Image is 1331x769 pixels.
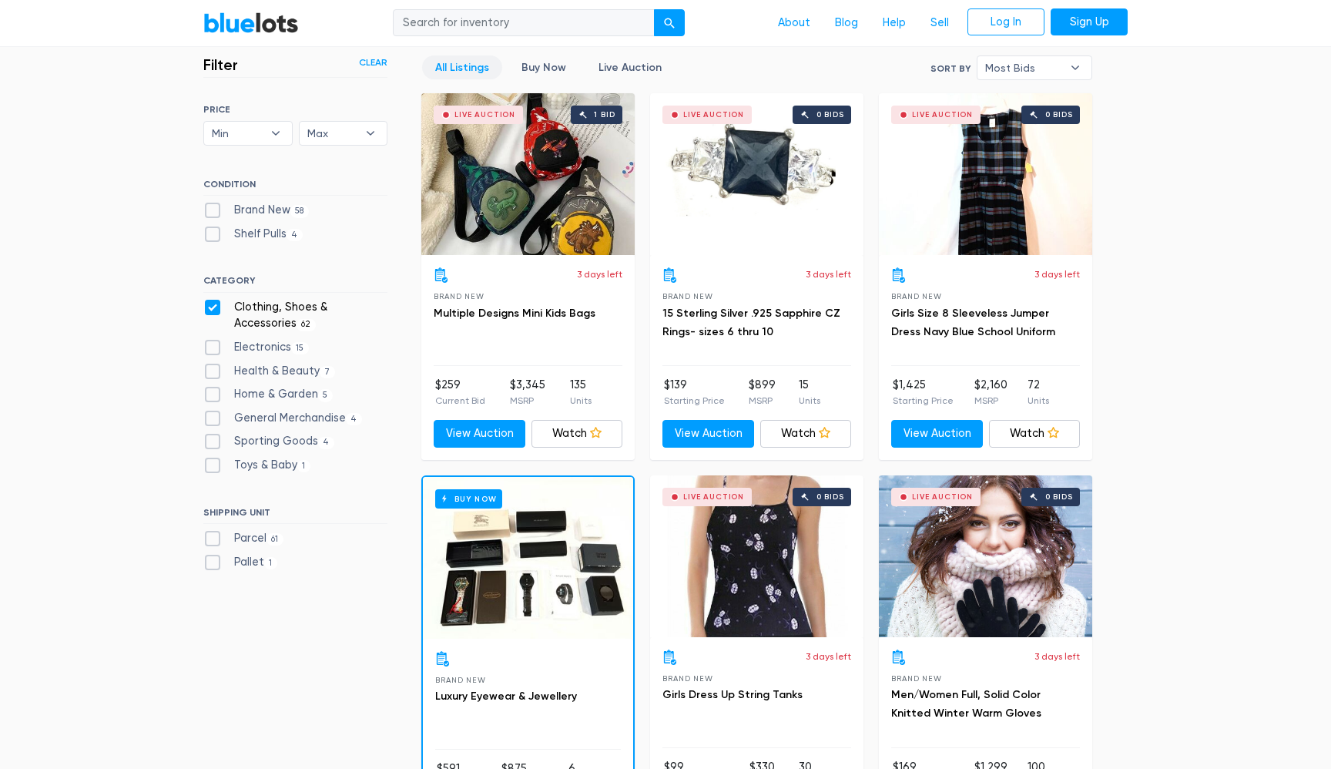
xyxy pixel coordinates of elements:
p: Units [1028,394,1049,408]
p: MSRP [749,394,776,408]
span: 1 [297,460,310,472]
div: Live Auction [912,493,973,501]
span: 62 [297,319,316,331]
p: MSRP [974,394,1007,408]
a: Girls Dress Up String Tanks [662,688,803,701]
a: Luxury Eyewear & Jewellery [435,690,577,703]
a: Buy Now [508,55,579,79]
a: Buy Now [423,477,633,639]
a: View Auction [434,420,525,448]
span: Brand New [435,676,485,684]
label: Toys & Baby [203,457,310,474]
input: Search for inventory [393,9,655,37]
a: View Auction [891,420,983,448]
li: $259 [435,377,485,408]
a: Live Auction 0 bids [650,93,863,255]
a: Multiple Designs Mini Kids Bags [434,307,595,320]
h6: CONDITION [203,179,387,196]
li: 15 [799,377,820,408]
li: $3,345 [510,377,545,408]
p: 3 days left [806,267,851,281]
a: Help [870,8,918,38]
label: Pallet [203,554,277,571]
div: 0 bids [816,111,844,119]
span: 58 [290,205,309,217]
a: All Listings [422,55,502,79]
h6: Buy Now [435,489,502,509]
a: Watch [989,420,1081,448]
a: Live Auction 0 bids [879,93,1092,255]
h3: Filter [203,55,238,74]
a: Watch [760,420,852,448]
span: Max [307,122,358,145]
a: Watch [531,420,623,448]
p: Starting Price [664,394,725,408]
a: Live Auction [585,55,675,79]
li: $139 [664,377,725,408]
a: Live Auction 0 bids [650,475,863,637]
a: BlueLots [203,12,299,34]
li: $899 [749,377,776,408]
b: ▾ [260,122,292,145]
span: Min [212,122,263,145]
label: General Merchandise [203,410,362,427]
div: Live Auction [454,111,515,119]
label: Shelf Pulls [203,226,303,243]
label: Brand New [203,202,309,219]
span: 4 [346,413,362,425]
a: Clear [359,55,387,69]
a: About [766,8,823,38]
div: Live Auction [912,111,973,119]
label: Home & Garden [203,386,333,403]
li: $1,425 [893,377,954,408]
label: Parcel [203,530,283,547]
a: Men/Women Full, Solid Color Knitted Winter Warm Gloves [891,688,1041,720]
span: Brand New [662,292,712,301]
div: Live Auction [683,111,744,119]
label: Health & Beauty [203,363,335,380]
p: Units [799,394,820,408]
div: 0 bids [1045,493,1073,501]
label: Electronics [203,339,309,356]
a: Blog [823,8,870,38]
span: 4 [287,229,303,241]
a: 15 Sterling Silver .925 Sapphire CZ Rings- sizes 6 thru 10 [662,307,840,338]
a: Sell [918,8,961,38]
p: 3 days left [806,650,851,663]
span: Brand New [662,674,712,683]
span: 4 [318,437,334,449]
span: Most Bids [985,56,1062,79]
b: ▾ [1059,56,1091,79]
div: 1 bid [594,111,615,119]
p: 3 days left [1034,650,1080,663]
li: $2,160 [974,377,1007,408]
h6: CATEGORY [203,275,387,292]
p: MSRP [510,394,545,408]
span: Brand New [891,674,941,683]
div: Live Auction [683,493,744,501]
p: Starting Price [893,394,954,408]
span: 61 [267,533,283,546]
a: Sign Up [1051,8,1128,36]
a: Live Auction 1 bid [421,93,635,255]
b: ▾ [354,122,387,145]
p: Units [570,394,592,408]
span: Brand New [434,292,484,301]
span: 1 [264,557,277,569]
label: Sort By [930,62,971,76]
h6: PRICE [203,104,387,115]
span: 7 [320,366,335,378]
li: 135 [570,377,592,408]
span: Brand New [891,292,941,301]
p: 3 days left [1034,267,1080,281]
div: 0 bids [1045,111,1073,119]
label: Clothing, Shoes & Accessories [203,299,387,332]
label: Sporting Goods [203,433,334,450]
span: 15 [291,342,309,354]
li: 72 [1028,377,1049,408]
a: Girls Size 8 Sleeveless Jumper Dress Navy Blue School Uniform [891,307,1055,338]
a: Live Auction 0 bids [879,475,1092,637]
h6: SHIPPING UNIT [203,507,387,524]
p: 3 days left [577,267,622,281]
p: Current Bid [435,394,485,408]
